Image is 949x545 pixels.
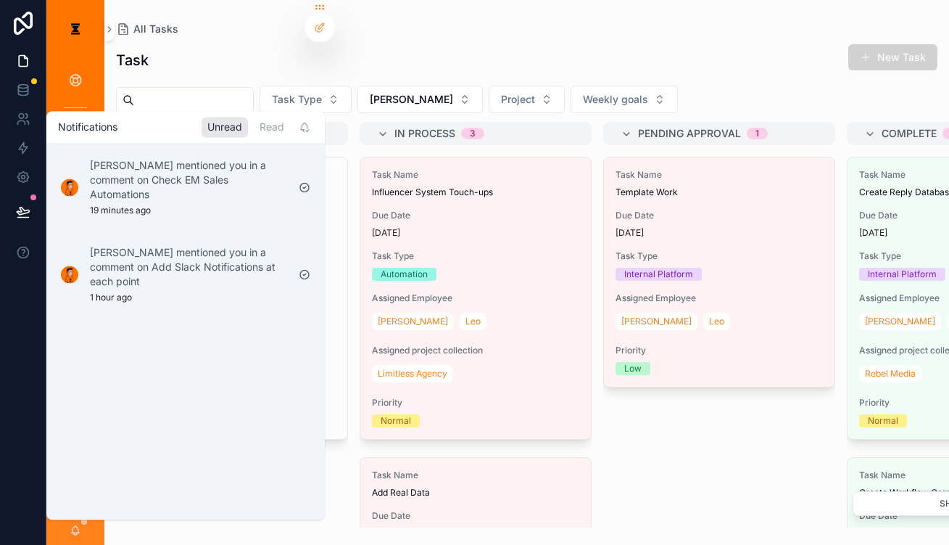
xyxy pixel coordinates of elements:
div: Internal Platform [624,268,693,281]
span: Add Real Data [372,487,579,499]
span: In Process [394,126,455,141]
div: Read [254,117,290,137]
button: Select Button [357,86,483,113]
span: Priority [616,345,823,356]
span: Task Type [372,250,579,262]
span: Complete [882,126,937,141]
span: Project [501,92,535,107]
p: [PERSON_NAME] mentioned you in a comment on Add Slack Notifications at each point [90,245,287,289]
span: Task Type [272,92,322,107]
button: Select Button [571,86,678,113]
a: [PERSON_NAME] [859,313,941,330]
div: Normal [381,414,411,427]
span: Due Date [372,510,579,522]
img: Notification icon [61,266,78,283]
span: All Tasks [133,22,178,36]
p: 1 hour ago [90,292,132,303]
div: Low [624,362,642,375]
h1: Task [116,50,149,70]
span: Task Type [616,250,823,262]
a: Leo [460,313,486,330]
a: Limitless Agency [372,365,453,382]
a: [PERSON_NAME] [372,313,454,330]
button: Select Button [260,86,352,113]
div: Internal Platform [868,268,937,281]
span: Limitless Agency [378,368,447,380]
div: 3 [470,128,476,139]
a: Leo [703,313,730,330]
span: Leo [709,316,724,327]
span: Assigned Employee [616,292,823,304]
span: Task Name [616,169,823,181]
div: Automation [381,268,428,281]
span: [PERSON_NAME] [378,316,448,327]
a: Task NameInfluencer System Touch-upsDue Date[DATE]Task TypeAutomationAssigned Employee[PERSON_NAM... [360,157,592,440]
button: New Task [848,44,937,70]
span: Task Name [372,169,579,181]
span: [PERSON_NAME] [621,316,692,327]
a: Task NameTemplate WorkDue Date[DATE]Task TypeInternal PlatformAssigned Employee[PERSON_NAME]LeoPr... [603,157,835,388]
a: Rebel Media [859,365,921,382]
div: Unread [202,117,248,137]
span: Influencer System Touch-ups [372,187,579,198]
span: Pending Approval [638,126,741,141]
p: [PERSON_NAME] mentioned you in a comment on Check EM Sales Automations [90,158,287,202]
span: Leo [465,316,481,327]
h1: Notifications [58,120,117,134]
span: Rebel Media [865,368,916,380]
span: Weekly goals [583,92,648,107]
span: Assigned Employee [372,292,579,304]
button: Select Button [489,86,565,113]
span: [PERSON_NAME] [370,92,453,107]
span: Task Name [372,470,579,481]
div: Normal [868,414,898,427]
img: App logo [64,17,87,41]
p: [DATE] [859,227,887,239]
span: [PERSON_NAME] [865,316,935,327]
div: scrollable content [46,58,104,475]
span: Assigned project collection [372,345,579,356]
span: Due Date [616,210,823,221]
p: 19 minutes ago [90,205,151,216]
span: Template Work [616,187,823,198]
div: 1 [755,128,759,139]
img: Notification icon [61,179,78,196]
p: [DATE] [616,227,644,239]
a: [PERSON_NAME] [616,313,697,330]
span: Due Date [372,210,579,221]
p: [DATE] [372,227,400,239]
a: All Tasks [116,22,178,36]
span: Priority [372,397,579,409]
